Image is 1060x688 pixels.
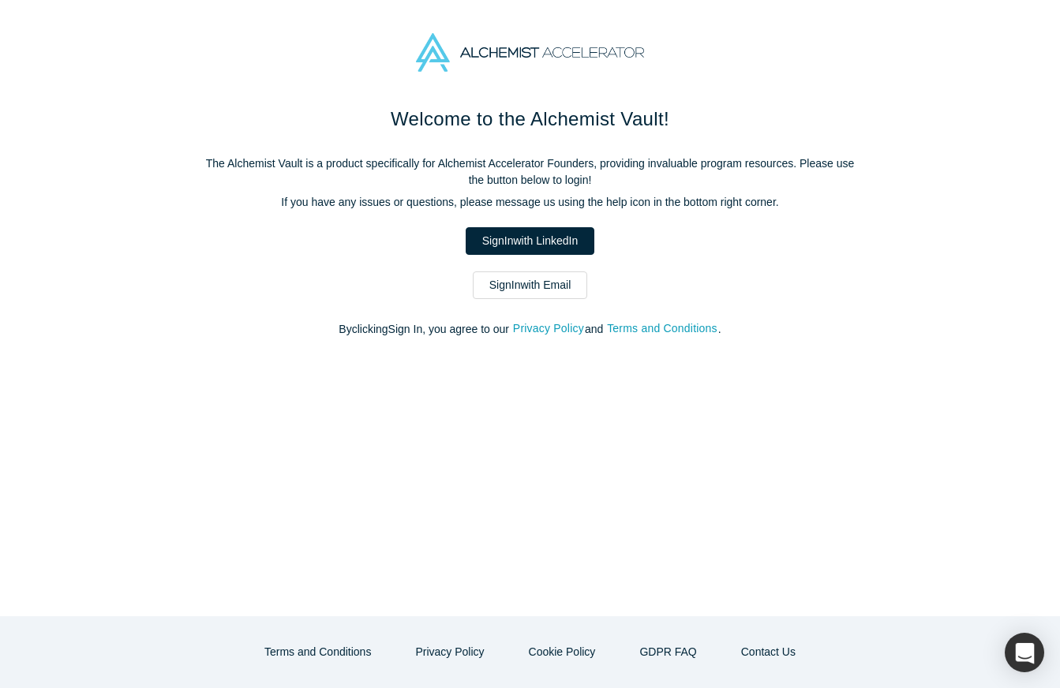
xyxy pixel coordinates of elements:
p: The Alchemist Vault is a product specifically for Alchemist Accelerator Founders, providing inval... [199,155,862,189]
h1: Welcome to the Alchemist Vault! [199,105,862,133]
a: GDPR FAQ [623,638,713,666]
p: If you have any issues or questions, please message us using the help icon in the bottom right co... [199,194,862,211]
button: Terms and Conditions [248,638,388,666]
img: Alchemist Accelerator Logo [416,33,643,72]
button: Privacy Policy [399,638,500,666]
p: By clicking Sign In , you agree to our and . [199,321,862,338]
a: SignInwith LinkedIn [466,227,594,255]
button: Privacy Policy [512,320,585,338]
button: Terms and Conditions [606,320,718,338]
button: Cookie Policy [512,638,612,666]
button: Contact Us [725,638,812,666]
a: SignInwith Email [473,271,588,299]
